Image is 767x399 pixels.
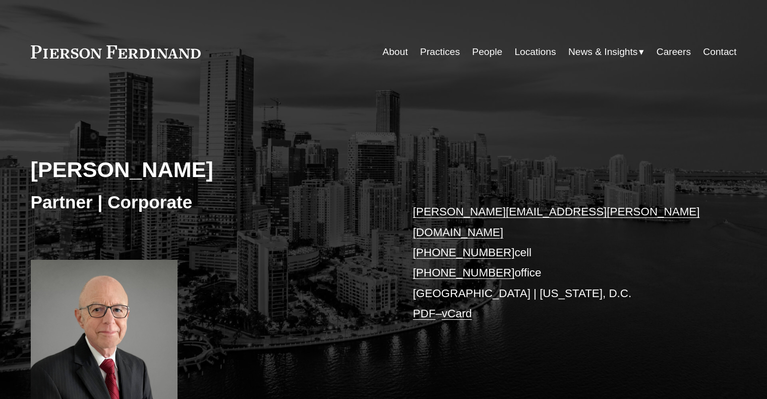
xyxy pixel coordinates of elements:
[568,42,644,62] a: folder dropdown
[514,42,556,62] a: Locations
[420,42,460,62] a: Practices
[413,307,436,320] a: PDF
[31,191,384,213] h3: Partner | Corporate
[568,43,638,61] span: News & Insights
[472,42,502,62] a: People
[413,246,515,259] a: [PHONE_NUMBER]
[442,307,472,320] a: vCard
[413,205,700,238] a: [PERSON_NAME][EMAIL_ADDRESS][PERSON_NAME][DOMAIN_NAME]
[413,202,707,324] p: cell office [GEOGRAPHIC_DATA] | [US_STATE], D.C. –
[413,266,515,279] a: [PHONE_NUMBER]
[383,42,408,62] a: About
[703,42,736,62] a: Contact
[31,156,384,183] h2: [PERSON_NAME]
[657,42,691,62] a: Careers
